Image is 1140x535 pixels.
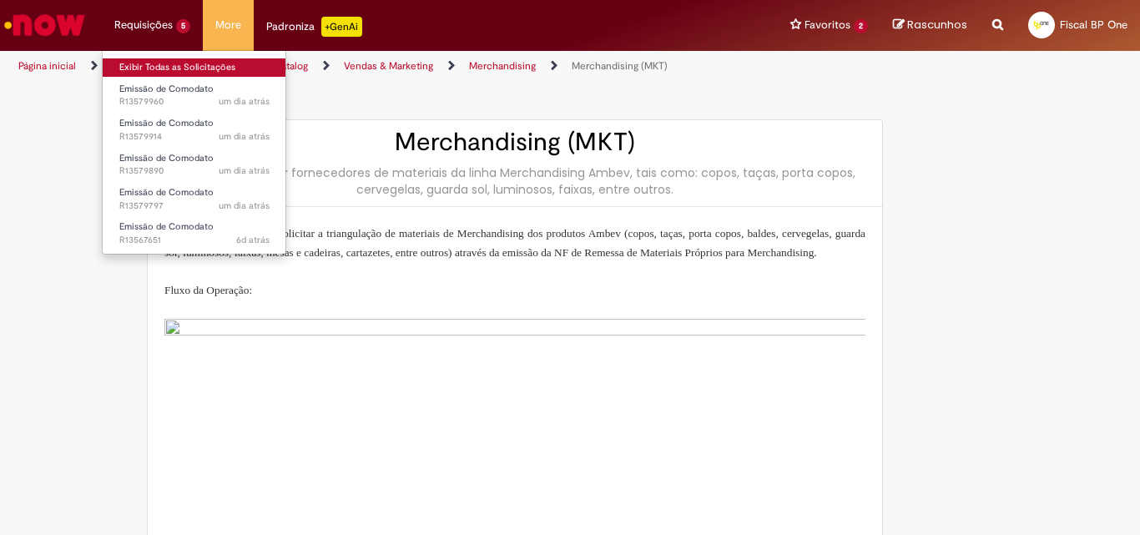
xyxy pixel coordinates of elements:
span: Emissão de Comodato [119,117,214,129]
span: um dia atrás [219,164,270,177]
span: More [215,17,241,33]
time: 30/09/2025 09:09:11 [219,95,270,108]
h2: Merchandising (MKT) [164,129,865,156]
span: 6d atrás [236,234,270,246]
p: +GenAi [321,17,362,37]
ul: Trilhas de página [13,51,748,82]
span: Nesta oferta você poderá solicitar a triangulação de materiais de Merchandising dos produtos Ambe... [164,227,865,259]
time: 25/09/2025 16:07:37 [236,234,270,246]
span: R13579797 [119,199,270,213]
span: Emissão de Comodato [119,152,214,164]
a: Página inicial [18,59,76,73]
span: um dia atrás [219,130,270,143]
span: R13579914 [119,130,270,144]
a: Aberto R13567651 : Emissão de Comodato [103,218,286,249]
time: 30/09/2025 09:03:46 [219,130,270,143]
span: um dia atrás [219,199,270,212]
a: Aberto R13579797 : Emissão de Comodato [103,184,286,215]
a: Merchandising [469,59,536,73]
time: 30/09/2025 08:44:32 [219,199,270,212]
a: Aberto R13579960 : Emissão de Comodato [103,80,286,111]
span: Emissão de Comodato [119,83,214,95]
ul: Requisições [102,50,286,255]
a: Exibir Todas as Solicitações [103,58,286,77]
span: Requisições [114,17,173,33]
span: Emissão de Comodato [119,220,214,233]
a: Vendas & Marketing [344,59,433,73]
span: R13579960 [119,95,270,109]
a: Rascunhos [893,18,967,33]
a: Aberto R13579914 : Emissão de Comodato [103,114,286,145]
div: Padroniza [266,17,362,37]
span: Emissão de Comodato [119,186,214,199]
span: 5 [176,19,190,33]
img: ServiceNow [2,8,88,42]
span: um dia atrás [219,95,270,108]
span: Fiscal BP One [1060,18,1127,32]
time: 30/09/2025 09:01:07 [219,164,270,177]
a: Aberto R13579890 : Emissão de Comodato [103,149,286,180]
a: Merchandising (MKT) [572,59,668,73]
span: R13579890 [119,164,270,178]
div: Oferta utilizada por fornecedores de materiais da linha Merchandising Ambev, tais como: copos, ta... [164,164,865,198]
span: Fluxo da Operação: [164,284,252,296]
span: Rascunhos [907,17,967,33]
span: R13567651 [119,234,270,247]
span: Favoritos [805,17,850,33]
span: 2 [854,19,868,33]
